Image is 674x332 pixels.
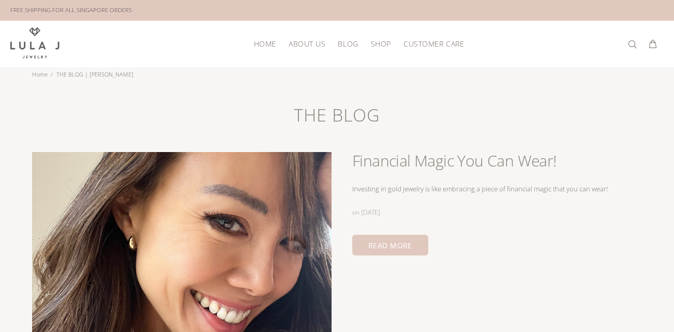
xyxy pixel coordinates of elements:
[352,235,428,255] a: READ MORE
[289,40,325,48] span: About Us
[32,103,642,152] h1: THE BLOG
[403,40,464,48] span: Customer Care
[51,67,137,82] li: THE BLOG | [PERSON_NAME]
[352,207,380,218] div: on [DATE]
[397,36,464,52] a: Customer Care
[248,36,282,52] a: HOME
[282,36,332,52] a: About Us
[332,36,364,52] a: Blog
[10,5,132,16] div: FREE SHIPPING FOR ALL SINGAPORE ORDERS
[371,40,391,48] span: Shop
[32,70,48,78] a: Home
[352,150,557,171] a: Financial Magic You Can Wear!
[352,184,642,194] div: Investing in gold jewelry is like embracing a piece of financial magic that you can wear!
[338,40,358,48] span: Blog
[365,36,397,52] a: Shop
[254,40,276,48] span: HOME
